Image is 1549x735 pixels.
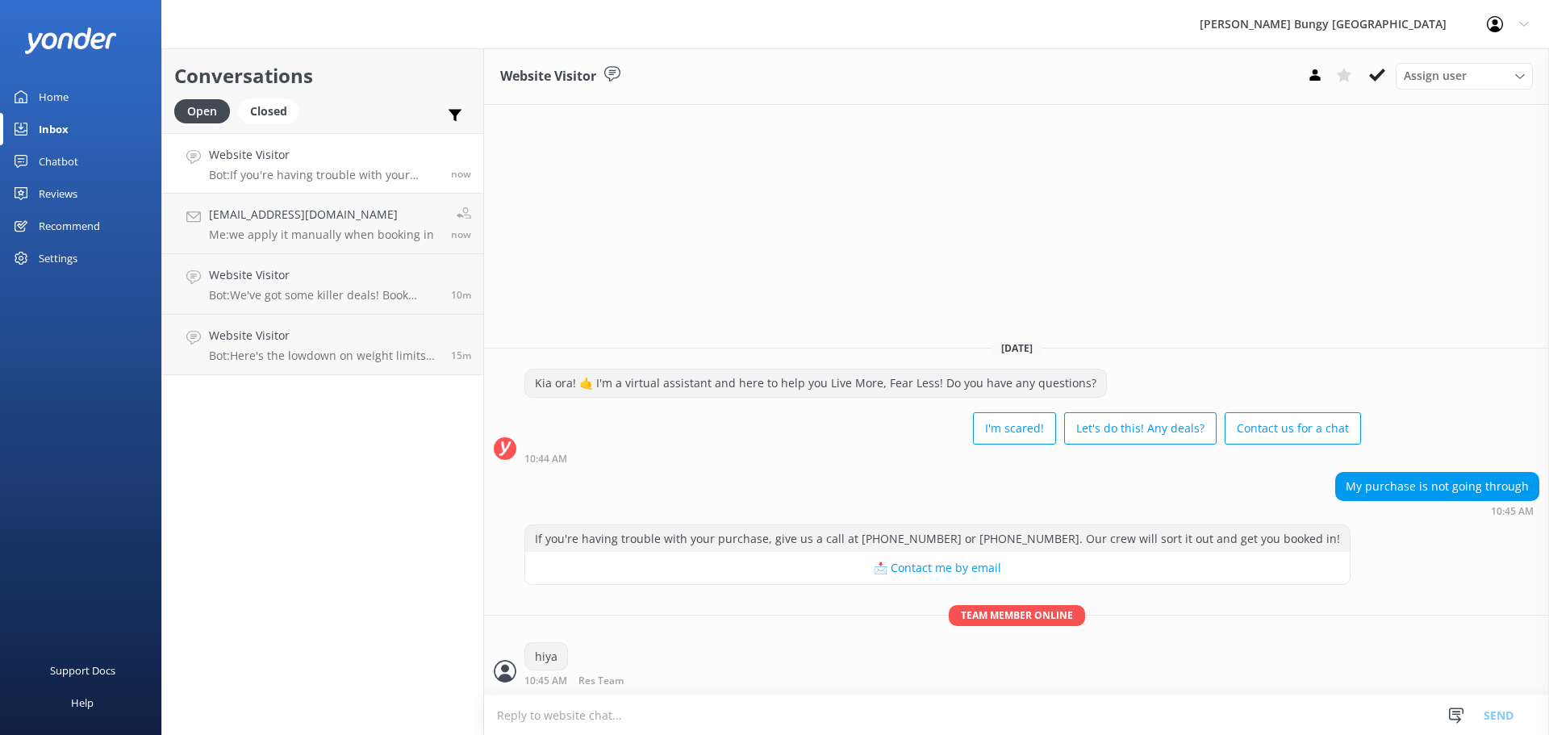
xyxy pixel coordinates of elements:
div: Reviews [39,177,77,210]
p: Bot: If you're having trouble with your purchase, give us a call at [PHONE_NUMBER] or [PHONE_NUMB... [209,168,439,182]
button: Contact us for a chat [1225,412,1361,445]
div: Closed [238,99,299,123]
h4: Website Visitor [209,146,439,164]
div: My purchase is not going through [1336,473,1539,500]
span: Team member online [949,605,1085,625]
div: Settings [39,242,77,274]
h2: Conversations [174,61,471,91]
div: hiya [525,643,567,670]
div: Sep 15 2025 10:45am (UTC +12:00) Pacific/Auckland [524,674,676,687]
a: Website VisitorBot:If you're having trouble with your purchase, give us a call at [PHONE_NUMBER] ... [162,133,483,194]
a: Website VisitorBot:Here's the lowdown on weight limits for our adrenaline-pumping activities: - K... [162,315,483,375]
h4: [EMAIL_ADDRESS][DOMAIN_NAME] [209,206,434,223]
h4: Website Visitor [209,327,439,345]
span: Sep 15 2025 10:45am (UTC +12:00) Pacific/Auckland [451,167,471,181]
img: yonder-white-logo.png [24,27,117,54]
div: Open [174,99,230,123]
div: Inbox [39,113,69,145]
div: Support Docs [50,654,115,687]
strong: 10:45 AM [1491,507,1534,516]
button: I'm scared! [973,412,1056,445]
div: Sep 15 2025 10:44am (UTC +12:00) Pacific/Auckland [524,453,1361,464]
div: If you're having trouble with your purchase, give us a call at [PHONE_NUMBER] or [PHONE_NUMBER]. ... [525,525,1350,553]
span: Sep 15 2025 10:34am (UTC +12:00) Pacific/Auckland [451,288,471,302]
button: 📩 Contact me by email [525,552,1350,584]
h4: Website Visitor [209,266,439,284]
span: [DATE] [992,341,1042,355]
div: Sep 15 2025 10:45am (UTC +12:00) Pacific/Auckland [1335,505,1539,516]
span: Res Team [578,676,624,687]
div: Kia ora! 🤙 I'm a virtual assistant and here to help you Live More, Fear Less! Do you have any que... [525,370,1106,397]
span: Assign user [1404,67,1467,85]
h3: Website Visitor [500,66,596,87]
span: Sep 15 2025 10:45am (UTC +12:00) Pacific/Auckland [451,228,471,241]
div: Help [71,687,94,719]
strong: 10:44 AM [524,454,567,464]
a: Open [174,102,238,119]
div: Chatbot [39,145,78,177]
p: Bot: Here's the lowdown on weight limits for our adrenaline-pumping activities: - Kawarau Bridge ... [209,349,439,363]
a: Closed [238,102,307,119]
a: [EMAIL_ADDRESS][DOMAIN_NAME]Me:we apply it manually when booking innow [162,194,483,254]
button: Let's do this! Any deals? [1064,412,1217,445]
div: Assign User [1396,63,1533,89]
div: Home [39,81,69,113]
a: Website VisitorBot:We've got some killer deals! Book direct on our website for the best prices. O... [162,254,483,315]
div: Recommend [39,210,100,242]
p: Me: we apply it manually when booking in [209,228,434,242]
strong: 10:45 AM [524,676,567,687]
p: Bot: We've got some killer deals! Book direct on our website for the best prices. Our combos are ... [209,288,439,303]
span: Sep 15 2025 10:29am (UTC +12:00) Pacific/Auckland [451,349,471,362]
